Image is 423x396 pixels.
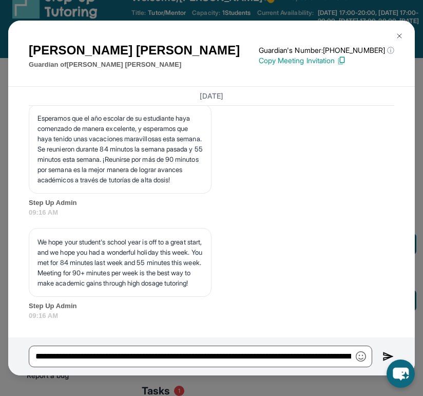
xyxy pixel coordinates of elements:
[259,45,394,55] p: Guardian's Number: [PHONE_NUMBER]
[337,56,346,65] img: Copy Icon
[395,32,403,40] img: Close Icon
[29,301,394,311] span: Step Up Admin
[382,350,394,363] img: Send icon
[387,45,394,55] span: ⓘ
[37,237,203,288] p: We hope your student's school year is off to a great start, and we hope you had a wonderful holid...
[29,208,394,218] span: 09:16 AM
[356,351,366,362] img: Emoji
[259,55,394,66] p: Copy Meeting Invitation
[387,360,415,388] button: chat-button
[29,60,240,70] p: Guardian of [PERSON_NAME] [PERSON_NAME]
[29,198,394,208] span: Step Up Admin
[29,91,394,101] h3: [DATE]
[29,311,394,321] span: 09:16 AM
[37,113,203,185] p: Esperamos que el año escolar de su estudiante haya comenzado de manera excelente, y esperamos que...
[29,41,240,60] h1: [PERSON_NAME] [PERSON_NAME]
